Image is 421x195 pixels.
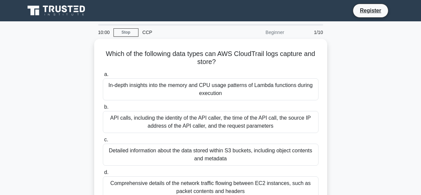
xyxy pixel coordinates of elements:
div: 1/10 [288,26,327,39]
div: In-depth insights into the memory and CPU usage patterns of Lambda functions during execution [103,78,318,100]
div: API calls, including the identity of the API caller, the time of the API call, the source IP addr... [103,111,318,133]
div: 10:00 [94,26,113,39]
a: Register [356,6,385,15]
h5: Which of the following data types can AWS CloudTrail logs capture and store? [102,50,319,66]
div: CCP [138,26,230,39]
a: Stop [113,28,138,37]
span: a. [104,71,108,77]
div: Detailed information about the data stored within S3 buckets, including object contents and metadata [103,144,318,166]
span: b. [104,104,108,110]
span: c. [104,137,108,142]
span: d. [104,169,108,175]
div: Beginner [230,26,288,39]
